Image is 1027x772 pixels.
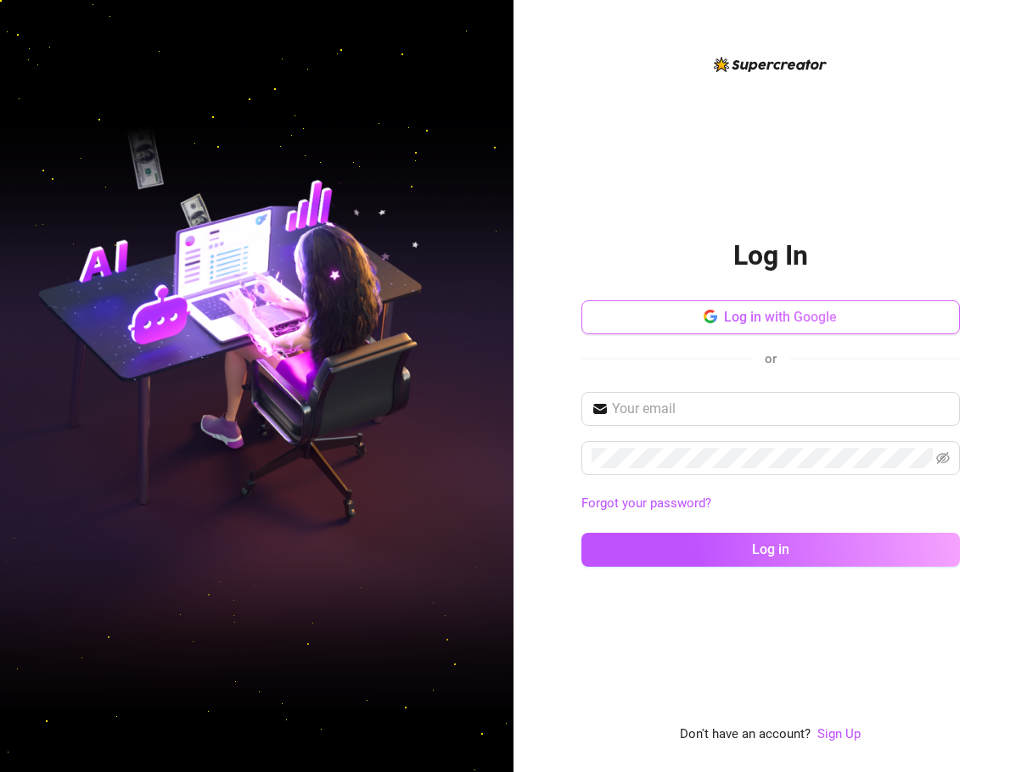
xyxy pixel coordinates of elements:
a: Sign Up [817,726,861,741]
a: Sign Up [817,724,861,745]
span: Log in [752,541,789,557]
h2: Log In [733,238,808,273]
button: Log in with Google [581,300,960,334]
span: eye-invisible [936,451,950,465]
a: Forgot your password? [581,495,711,511]
span: Don't have an account? [680,724,811,745]
input: Your email [612,399,950,419]
span: or [765,351,777,366]
a: Forgot your password? [581,494,960,514]
img: logo-BBDzfeDw.svg [714,57,827,72]
button: Log in [581,533,960,567]
span: Log in with Google [724,309,837,325]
